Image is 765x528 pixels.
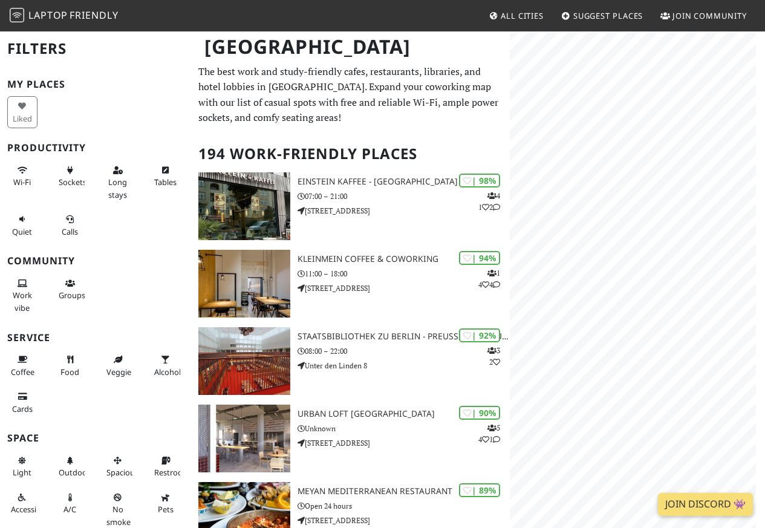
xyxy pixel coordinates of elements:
[7,350,37,382] button: Coffee
[106,467,138,478] span: Spacious
[191,172,510,240] a: Einstein Kaffee - Charlottenburg | 98% 412 Einstein Kaffee - [GEOGRAPHIC_DATA] 07:00 – 21:00 [STR...
[198,405,290,472] img: URBAN LOFT Berlin
[298,205,510,217] p: [STREET_ADDRESS]
[10,8,24,22] img: LaptopFriendly
[298,191,510,202] p: 07:00 – 21:00
[154,367,181,377] span: Alcohol
[151,487,181,520] button: Pets
[298,409,510,419] h3: URBAN LOFT [GEOGRAPHIC_DATA]
[154,177,177,187] span: Work-friendly tables
[151,451,181,483] button: Restroom
[106,504,131,527] span: Smoke free
[103,160,133,204] button: Long stays
[298,254,510,264] h3: KleinMein Coffee & Coworking
[13,467,31,478] span: Natural light
[55,350,85,382] button: Food
[298,331,510,342] h3: Staatsbibliothek zu Berlin - Preußischer Kulturbesitz
[478,422,500,445] p: 5 4 1
[198,135,503,172] h2: 194 Work-Friendly Places
[298,423,510,434] p: Unknown
[7,386,37,419] button: Cards
[484,5,549,27] a: All Cities
[59,290,85,301] span: Group tables
[7,142,184,154] h3: Productivity
[60,367,79,377] span: Food
[55,160,85,192] button: Sockets
[28,8,68,22] span: Laptop
[7,451,37,483] button: Light
[298,515,510,526] p: [STREET_ADDRESS]
[154,467,190,478] span: Restroom
[63,504,76,515] span: Air conditioned
[59,467,90,478] span: Outdoor area
[59,177,86,187] span: Power sockets
[62,226,78,237] span: Video/audio calls
[556,5,648,27] a: Suggest Places
[13,290,32,313] span: People working
[158,504,174,515] span: Pet friendly
[191,405,510,472] a: URBAN LOFT Berlin | 90% 541 URBAN LOFT [GEOGRAPHIC_DATA] Unknown [STREET_ADDRESS]
[478,267,500,290] p: 1 4 4
[12,226,32,237] span: Quiet
[7,487,37,520] button: Accessible
[298,500,510,512] p: Open 24 hours
[298,177,510,187] h3: Einstein Kaffee - [GEOGRAPHIC_DATA]
[658,493,753,516] a: Join Discord 👾
[191,250,510,318] a: KleinMein Coffee & Coworking | 94% 144 KleinMein Coffee & Coworking 11:00 – 18:00 [STREET_ADDRESS]
[12,403,33,414] span: Credit cards
[103,451,133,483] button: Spacious
[108,177,127,200] span: Long stays
[7,332,184,344] h3: Service
[13,177,31,187] span: Stable Wi-Fi
[7,30,184,67] h2: Filters
[106,367,131,377] span: Veggie
[11,367,34,377] span: Coffee
[298,268,510,279] p: 11:00 – 18:00
[195,30,507,64] h1: [GEOGRAPHIC_DATA]
[298,486,510,497] h3: Meyan Mediterranean Restaurant
[459,483,500,497] div: | 89%
[151,350,181,382] button: Alcohol
[70,8,118,22] span: Friendly
[459,174,500,187] div: | 98%
[55,209,85,241] button: Calls
[7,79,184,90] h3: My Places
[298,360,510,371] p: Unter den Linden 8
[459,251,500,265] div: | 94%
[573,10,643,21] span: Suggest Places
[198,327,290,395] img: Staatsbibliothek zu Berlin - Preußischer Kulturbesitz
[298,437,510,449] p: [STREET_ADDRESS]
[198,250,290,318] img: KleinMein Coffee & Coworking
[103,350,133,382] button: Veggie
[501,10,544,21] span: All Cities
[198,64,503,126] p: The best work and study-friendly cafes, restaurants, libraries, and hotel lobbies in [GEOGRAPHIC_...
[11,504,47,515] span: Accessible
[487,345,500,368] p: 3 2
[459,406,500,420] div: | 90%
[298,282,510,294] p: [STREET_ADDRESS]
[7,432,184,444] h3: Space
[198,172,290,240] img: Einstein Kaffee - Charlottenburg
[298,345,510,357] p: 08:00 – 22:00
[459,328,500,342] div: | 92%
[55,487,85,520] button: A/C
[55,451,85,483] button: Outdoor
[478,190,500,213] p: 4 1 2
[55,273,85,305] button: Groups
[10,5,119,27] a: LaptopFriendly LaptopFriendly
[7,160,37,192] button: Wi-Fi
[191,327,510,395] a: Staatsbibliothek zu Berlin - Preußischer Kulturbesitz | 92% 32 Staatsbibliothek zu Berlin - Preuß...
[656,5,752,27] a: Join Community
[7,273,37,318] button: Work vibe
[672,10,747,21] span: Join Community
[7,255,184,267] h3: Community
[7,209,37,241] button: Quiet
[151,160,181,192] button: Tables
